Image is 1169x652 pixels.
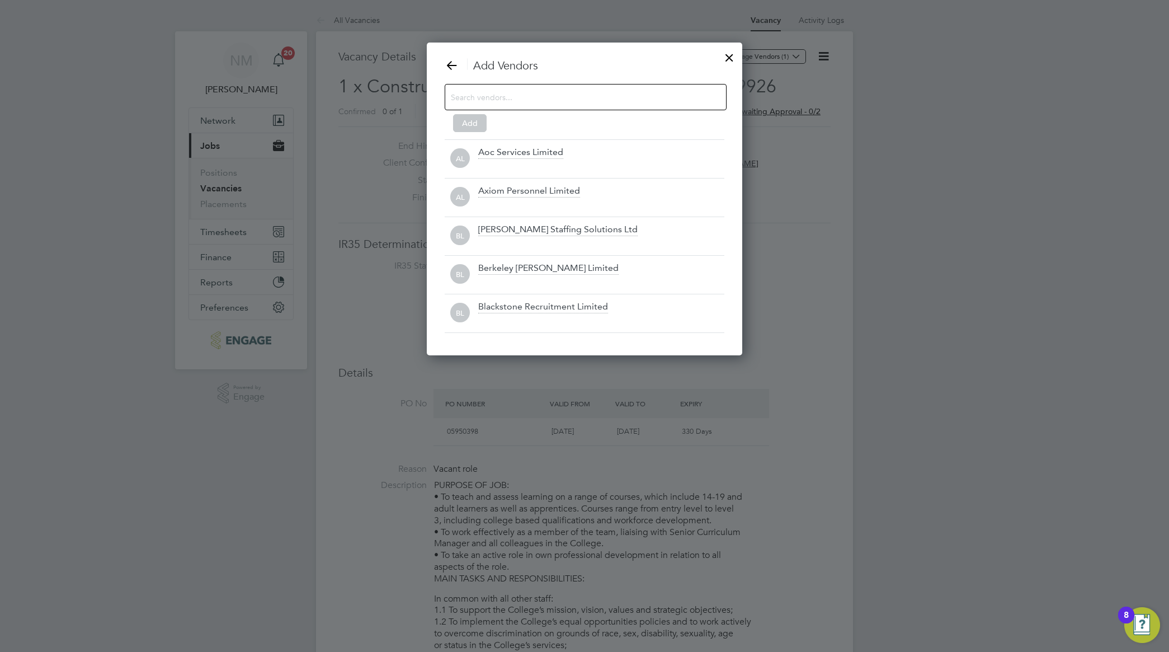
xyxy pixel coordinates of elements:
[450,149,470,168] span: AL
[478,224,638,236] div: [PERSON_NAME] Staffing Solutions Ltd
[1124,607,1160,643] button: Open Resource Center, 8 new notifications
[1124,615,1129,630] div: 8
[450,187,470,207] span: AL
[450,265,470,284] span: BL
[478,262,619,275] div: Berkeley [PERSON_NAME] Limited
[478,185,580,198] div: Axiom Personnel Limited
[450,303,470,323] span: BL
[478,147,563,159] div: Aoc Services Limited
[478,301,608,313] div: Blackstone Recruitment Limited
[445,58,724,73] h3: Add Vendors
[451,90,703,104] input: Search vendors...
[450,226,470,246] span: BL
[453,114,487,132] button: Add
